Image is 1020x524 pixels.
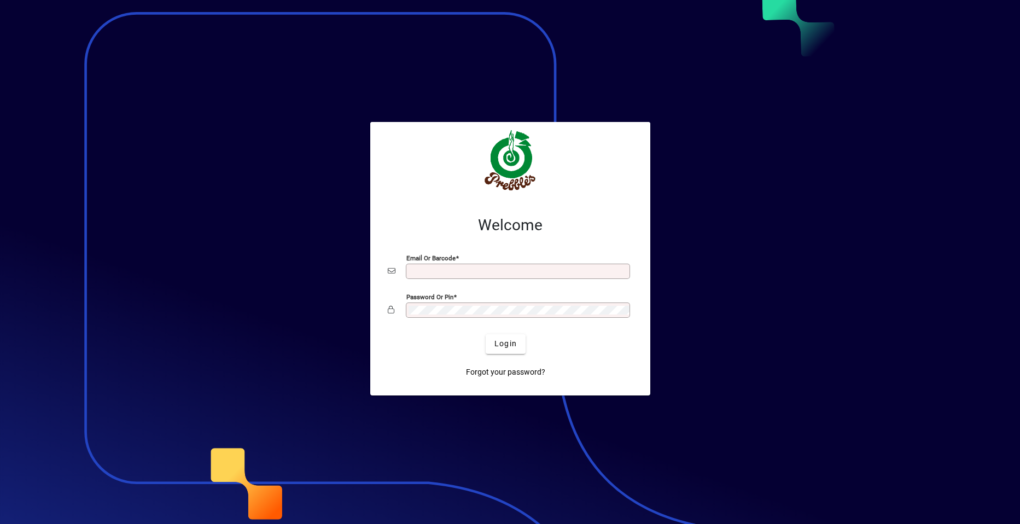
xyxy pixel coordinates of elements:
[388,216,633,235] h2: Welcome
[494,338,517,350] span: Login
[406,254,456,261] mat-label: Email or Barcode
[462,363,550,382] a: Forgot your password?
[406,293,453,300] mat-label: Password or Pin
[466,366,545,378] span: Forgot your password?
[486,334,526,354] button: Login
